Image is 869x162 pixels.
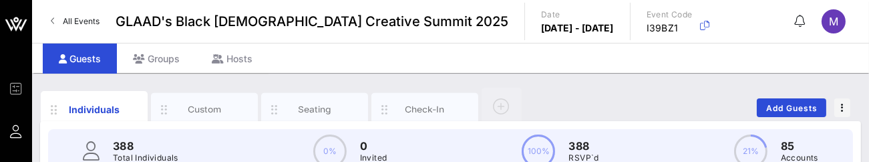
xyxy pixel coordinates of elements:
[568,138,598,154] p: 388
[765,103,818,113] span: Add Guests
[175,103,234,116] div: Custom
[196,44,269,74] div: Hosts
[541,21,614,35] p: [DATE] - [DATE]
[63,16,100,26] span: All Events
[395,103,455,116] div: Check-In
[829,15,838,28] span: M
[117,44,196,74] div: Groups
[43,11,108,32] a: All Events
[43,44,117,74] div: Guests
[757,98,826,117] button: Add Guests
[360,138,387,154] p: 0
[647,8,693,21] p: Event Code
[822,9,846,33] div: M
[116,11,508,31] span: GLAAD's Black [DEMOGRAPHIC_DATA] Creative Summit 2025
[65,102,124,116] div: Individuals
[541,8,614,21] p: Date
[285,103,345,116] div: Seating
[113,138,178,154] p: 388
[647,21,693,35] p: I39BZ1
[781,138,818,154] p: 85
